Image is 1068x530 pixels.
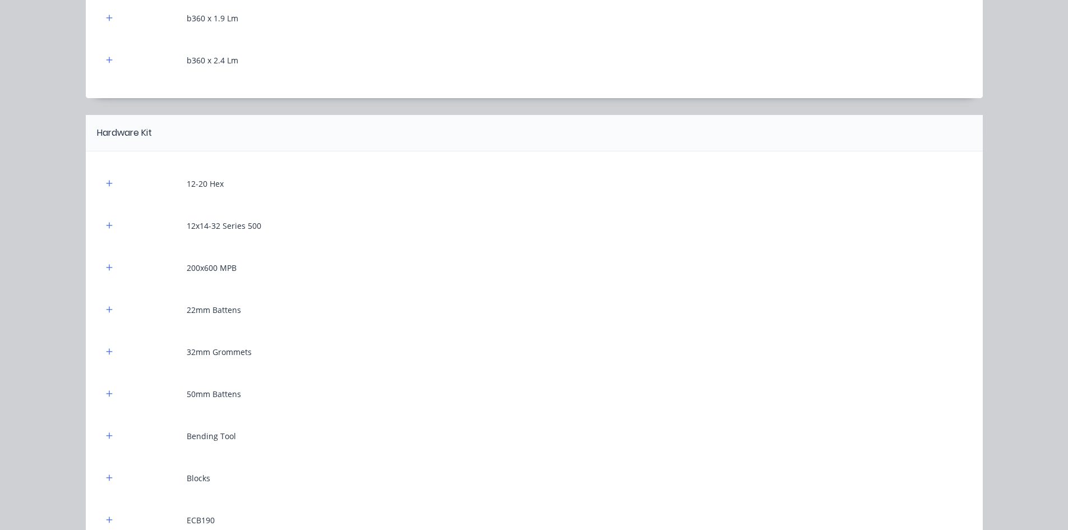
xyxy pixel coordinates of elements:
[187,430,236,442] div: Bending Tool
[187,304,241,316] div: 22mm Battens
[187,346,252,358] div: 32mm Grommets
[187,262,237,274] div: 200x600 MPB
[187,388,241,400] div: 50mm Battens
[187,220,261,232] div: 12x14-32 Series 500
[187,178,224,190] div: 12-20 Hex
[187,12,238,24] div: b360 x 1.9 Lm
[187,472,210,484] div: Blocks
[187,514,215,526] div: ECB190
[97,126,152,140] div: Hardware Kit
[187,54,238,66] div: b360 x 2.4 Lm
